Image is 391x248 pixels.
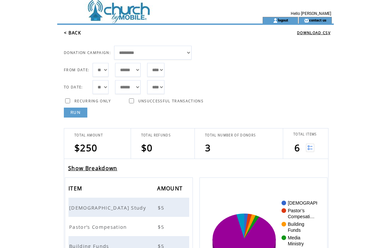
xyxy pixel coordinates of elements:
span: Hello [PERSON_NAME] [291,11,331,16]
span: TO DATE: [64,85,83,89]
text: Compesati… [288,214,315,219]
span: TOTAL AMOUNT [74,133,103,137]
span: FROM DATE: [64,68,89,72]
a: ITEM [68,186,84,190]
span: UNSUCCESSFUL TRANSACTIONS [138,99,203,103]
img: contact_us_icon.gif [304,18,309,23]
span: DONATION CAMPAIGN: [64,50,111,55]
span: ITEM [68,183,84,195]
span: TOTAL ITEMS [293,132,317,136]
img: View list [306,144,314,152]
text: Pastor’s [288,208,305,213]
a: RUN [64,108,87,118]
a: DOWNLOAD CSV [297,30,330,35]
a: logout [278,18,288,22]
span: 3 [205,141,211,154]
span: $0 [141,141,153,154]
text: [DEMOGRAPHIC_DATA] Study [288,200,353,206]
text: Funds [288,227,301,233]
img: account_icon.gif [273,18,278,23]
text: Media [288,235,300,240]
span: 6 [294,141,300,154]
span: [DEMOGRAPHIC_DATA] Study [69,204,148,211]
span: Pastor’s Compesation [69,223,129,230]
a: [DEMOGRAPHIC_DATA] Study [69,204,148,210]
span: $5 [158,204,166,211]
a: Pastor’s Compesation [69,223,129,229]
span: TOTAL REFUNDS [141,133,171,137]
span: RECURRING ONLY [74,99,111,103]
a: < BACK [64,30,81,36]
span: TOTAL NUMBER OF DONORS [205,133,256,137]
text: Building [288,222,304,227]
text: Ministry [288,241,304,246]
span: $5 [158,223,166,230]
span: $250 [74,141,97,154]
span: AMOUNT [157,183,184,195]
a: Show Breakdown [68,165,117,172]
a: AMOUNT [157,186,184,190]
a: contact us [309,18,326,22]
